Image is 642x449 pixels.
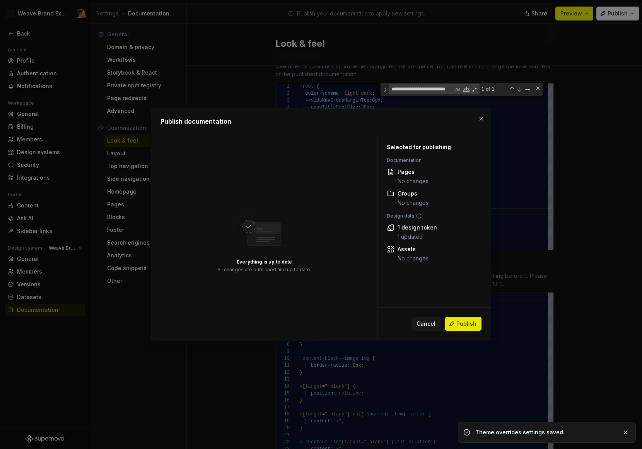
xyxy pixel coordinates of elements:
[398,168,429,176] div: Pages
[398,177,429,185] div: No changes
[475,429,616,436] div: Theme overrides settings saved.
[217,267,311,273] div: All changes are published and up to date.
[237,259,292,265] div: Everything is up to date
[387,143,473,151] div: Selected for publishing
[398,199,429,207] div: No changes
[398,224,437,231] div: 1 design token
[387,213,473,219] div: Design data
[398,245,429,253] div: Assets
[456,320,476,328] span: Publish
[398,255,429,262] div: No changes
[160,117,481,126] h2: Publish documentation
[387,157,473,163] div: Documentation
[417,320,435,328] span: Cancel
[445,317,481,331] button: Publish
[398,233,437,241] div: 1 updated
[411,317,441,331] button: Cancel
[398,190,429,197] div: Groups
